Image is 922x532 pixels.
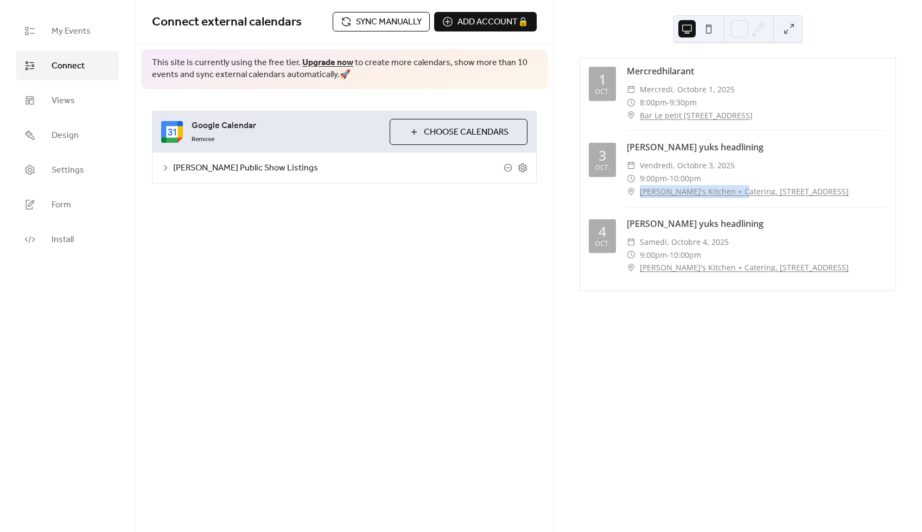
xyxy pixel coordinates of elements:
[16,51,119,80] a: Connect
[16,86,119,115] a: Views
[627,65,887,78] div: Mercredhilarant
[52,25,91,38] span: My Events
[599,73,606,86] div: 1
[627,141,887,154] div: [PERSON_NAME] yuks headlining
[599,225,606,238] div: 4
[627,83,635,96] div: ​
[640,96,667,109] span: 8:00pm
[640,249,667,262] span: 9:00pm
[173,162,504,175] span: [PERSON_NAME] Public Show Listings
[52,60,85,73] span: Connect
[52,129,79,142] span: Design
[627,185,635,198] div: ​
[667,96,670,109] span: -
[640,109,753,122] a: Bar Le petit [STREET_ADDRESS]
[192,135,214,144] span: Remove
[670,96,697,109] span: 9:30pm
[640,236,729,249] span: samedi, octobre 4, 2025
[333,12,430,31] button: Sync manually
[627,96,635,109] div: ​
[52,94,75,107] span: Views
[627,159,635,172] div: ​
[627,217,887,230] div: [PERSON_NAME] yuks headlining
[16,121,119,150] a: Design
[16,155,119,185] a: Settings
[599,149,606,162] div: 3
[640,185,849,198] a: [PERSON_NAME]'s Kitchen + Catering, [STREET_ADDRESS]
[16,225,119,254] a: Install
[640,159,735,172] span: vendredi, octobre 3, 2025
[640,172,667,185] span: 9:00pm
[670,249,701,262] span: 10:00pm
[424,126,508,139] span: Choose Calendars
[52,233,74,246] span: Install
[667,172,670,185] span: -
[640,83,735,96] span: mercredi, octobre 1, 2025
[627,261,635,274] div: ​
[667,249,670,262] span: -
[627,109,635,122] div: ​
[16,16,119,46] a: My Events
[595,164,610,172] div: oct.
[152,57,537,81] span: This site is currently using the free tier. to create more calendars, show more than 10 events an...
[595,88,610,96] div: oct.
[192,119,381,132] span: Google Calendar
[356,16,422,29] span: Sync manually
[640,261,849,274] a: [PERSON_NAME]'s Kitchen + Catering, [STREET_ADDRESS]
[627,236,635,249] div: ​
[52,164,84,177] span: Settings
[302,54,353,71] a: Upgrade now
[390,119,527,145] button: Choose Calendars
[161,121,183,143] img: google
[627,172,635,185] div: ​
[52,199,71,212] span: Form
[152,10,302,34] span: Connect external calendars
[670,172,701,185] span: 10:00pm
[627,249,635,262] div: ​
[595,240,610,248] div: oct.
[16,190,119,219] a: Form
